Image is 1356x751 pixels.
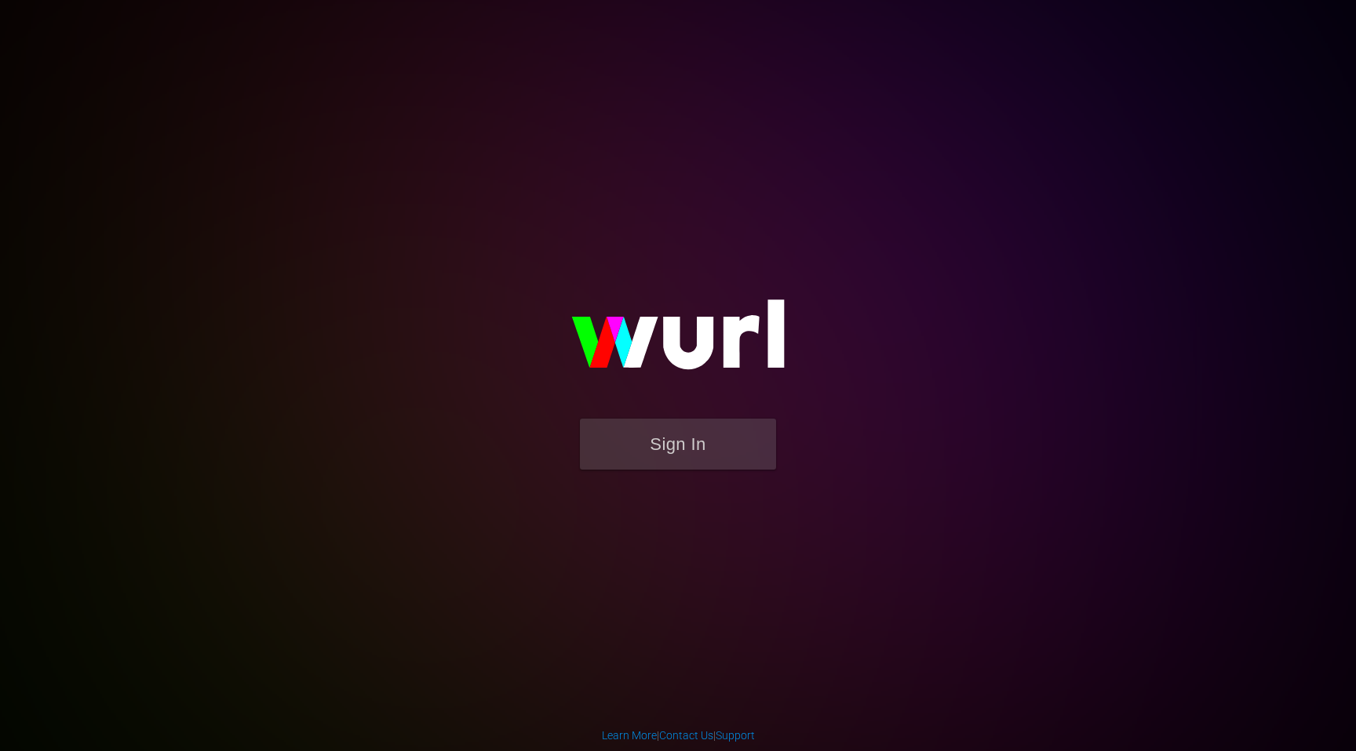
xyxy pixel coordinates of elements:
a: Support [716,729,755,742]
a: Contact Us [659,729,713,742]
img: wurl-logo-on-black-223613ac3d8ba8fe6dc639794a292ebdb59501304c7dfd60c99c58986ef67473.svg [521,266,835,418]
a: Learn More [602,729,657,742]
button: Sign In [580,419,776,470]
div: | | [602,727,755,743]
